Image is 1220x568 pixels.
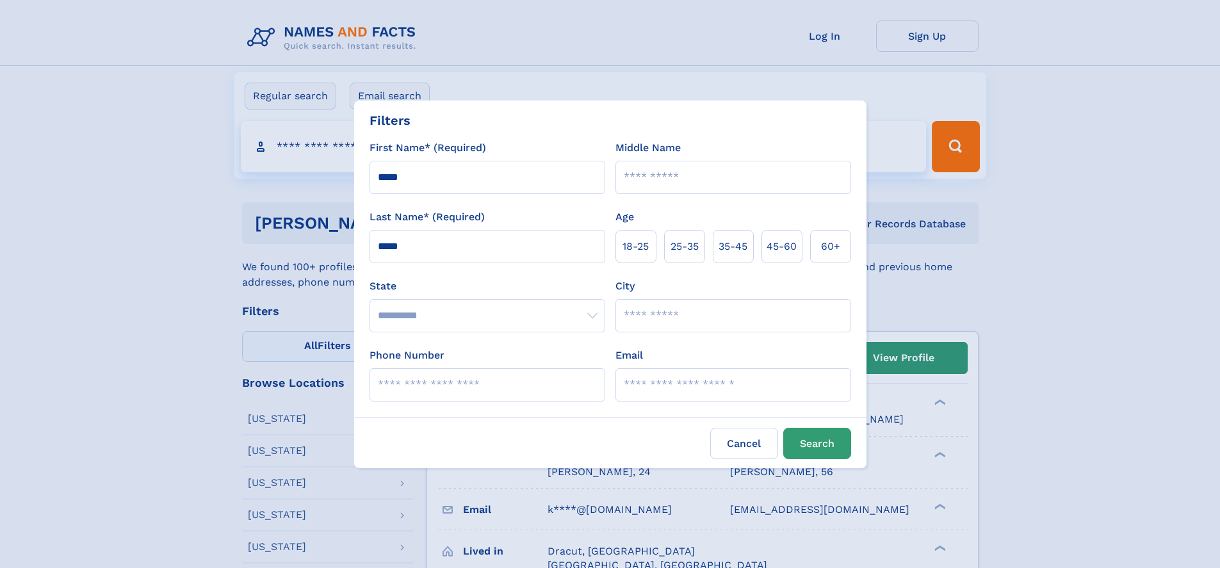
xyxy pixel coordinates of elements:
[370,111,411,130] div: Filters
[783,428,851,459] button: Search
[719,239,747,254] span: 35‑45
[615,209,634,225] label: Age
[370,279,605,294] label: State
[710,428,778,459] label: Cancel
[615,279,635,294] label: City
[622,239,649,254] span: 18‑25
[615,348,643,363] label: Email
[671,239,699,254] span: 25‑35
[370,209,485,225] label: Last Name* (Required)
[370,348,444,363] label: Phone Number
[821,239,840,254] span: 60+
[370,140,486,156] label: First Name* (Required)
[615,140,681,156] label: Middle Name
[767,239,797,254] span: 45‑60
